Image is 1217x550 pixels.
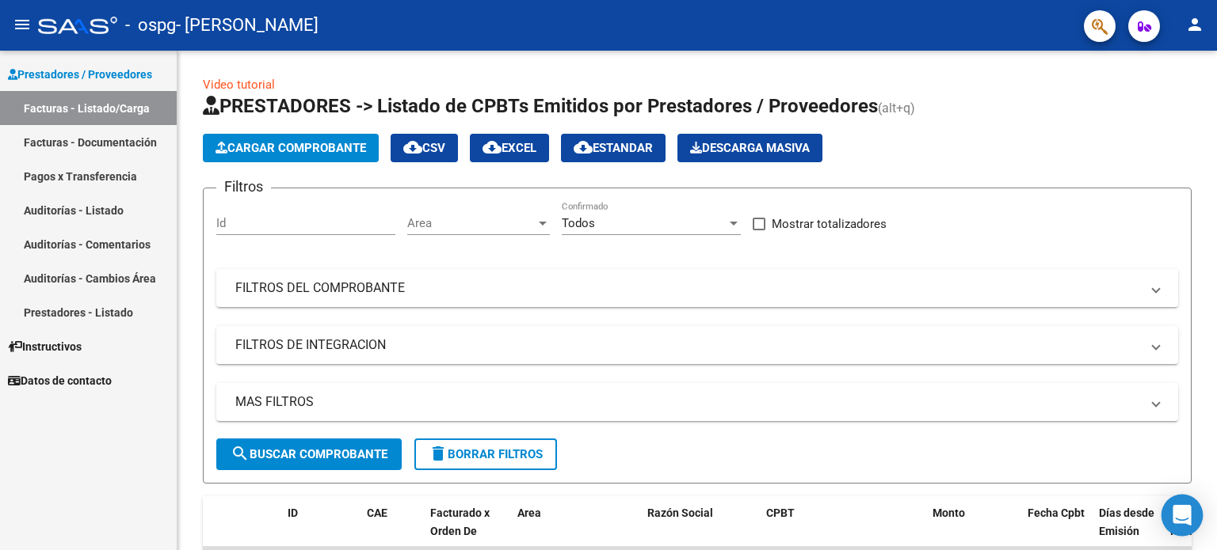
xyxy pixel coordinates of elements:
[235,336,1140,354] mat-panel-title: FILTROS DE INTEGRACION
[1028,506,1085,519] span: Fecha Cpbt
[231,447,387,461] span: Buscar Comprobante
[8,66,152,83] span: Prestadores / Proveedores
[429,447,543,461] span: Borrar Filtros
[1162,495,1204,537] div: Open Intercom Messenger
[403,141,445,155] span: CSV
[216,383,1178,421] mat-expansion-panel-header: MAS FILTROS
[470,134,549,162] button: EXCEL
[216,141,366,155] span: Cargar Comprobante
[1185,15,1204,34] mat-icon: person
[125,8,176,43] span: - ospg
[216,326,1178,364] mat-expansion-panel-header: FILTROS DE INTEGRACION
[766,506,795,519] span: CPBT
[216,438,402,470] button: Buscar Comprobante
[1099,506,1154,537] span: Días desde Emisión
[216,176,271,198] h3: Filtros
[772,214,887,233] span: Mostrar totalizadores
[878,101,915,116] span: (alt+q)
[13,15,32,34] mat-icon: menu
[231,444,250,463] mat-icon: search
[561,134,666,162] button: Estandar
[517,506,541,519] span: Area
[288,506,298,519] span: ID
[677,134,822,162] app-download-masive: Descarga masiva de comprobantes (adjuntos)
[235,279,1140,297] mat-panel-title: FILTROS DEL COMPROBANTE
[203,95,878,117] span: PRESTADORES -> Listado de CPBTs Emitidos por Prestadores / Proveedores
[407,216,536,230] span: Area
[562,216,595,230] span: Todos
[216,269,1178,307] mat-expansion-panel-header: FILTROS DEL COMPROBANTE
[483,141,536,155] span: EXCEL
[1170,506,1215,537] span: Fecha Recibido
[235,393,1140,411] mat-panel-title: MAS FILTROS
[574,138,593,157] mat-icon: cloud_download
[8,372,112,389] span: Datos de contacto
[647,506,713,519] span: Razón Social
[203,134,379,162] button: Cargar Comprobante
[933,506,965,519] span: Monto
[8,338,82,355] span: Instructivos
[403,138,422,157] mat-icon: cloud_download
[483,138,502,157] mat-icon: cloud_download
[203,78,275,92] a: Video tutorial
[677,134,822,162] button: Descarga Masiva
[391,134,458,162] button: CSV
[176,8,319,43] span: - [PERSON_NAME]
[574,141,653,155] span: Estandar
[430,506,490,537] span: Facturado x Orden De
[367,506,387,519] span: CAE
[690,141,810,155] span: Descarga Masiva
[414,438,557,470] button: Borrar Filtros
[429,444,448,463] mat-icon: delete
